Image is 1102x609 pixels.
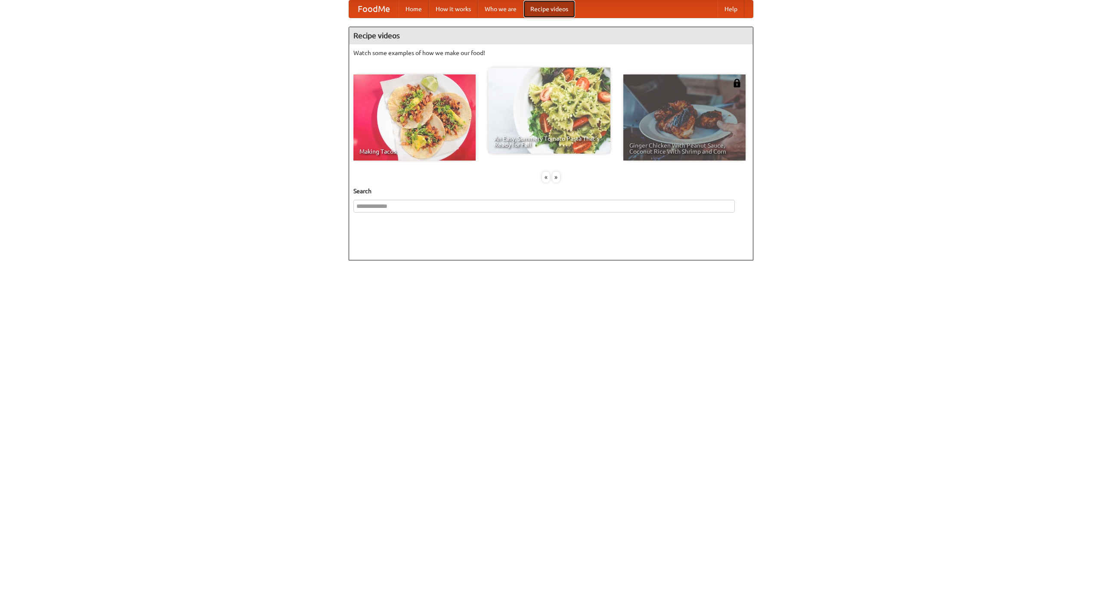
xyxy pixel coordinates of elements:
p: Watch some examples of how we make our food! [353,49,749,57]
a: FoodMe [349,0,399,18]
span: Making Tacos [359,148,470,155]
a: Recipe videos [523,0,575,18]
h4: Recipe videos [349,27,753,44]
a: An Easy, Summery Tomato Pasta That's Ready for Fall [488,68,610,154]
h5: Search [353,187,749,195]
div: « [542,172,550,182]
a: How it works [429,0,478,18]
img: 483408.png [733,79,741,87]
span: An Easy, Summery Tomato Pasta That's Ready for Fall [494,136,604,148]
a: Making Tacos [353,74,476,161]
a: Home [399,0,429,18]
a: Who we are [478,0,523,18]
a: Help [718,0,744,18]
div: » [552,172,560,182]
